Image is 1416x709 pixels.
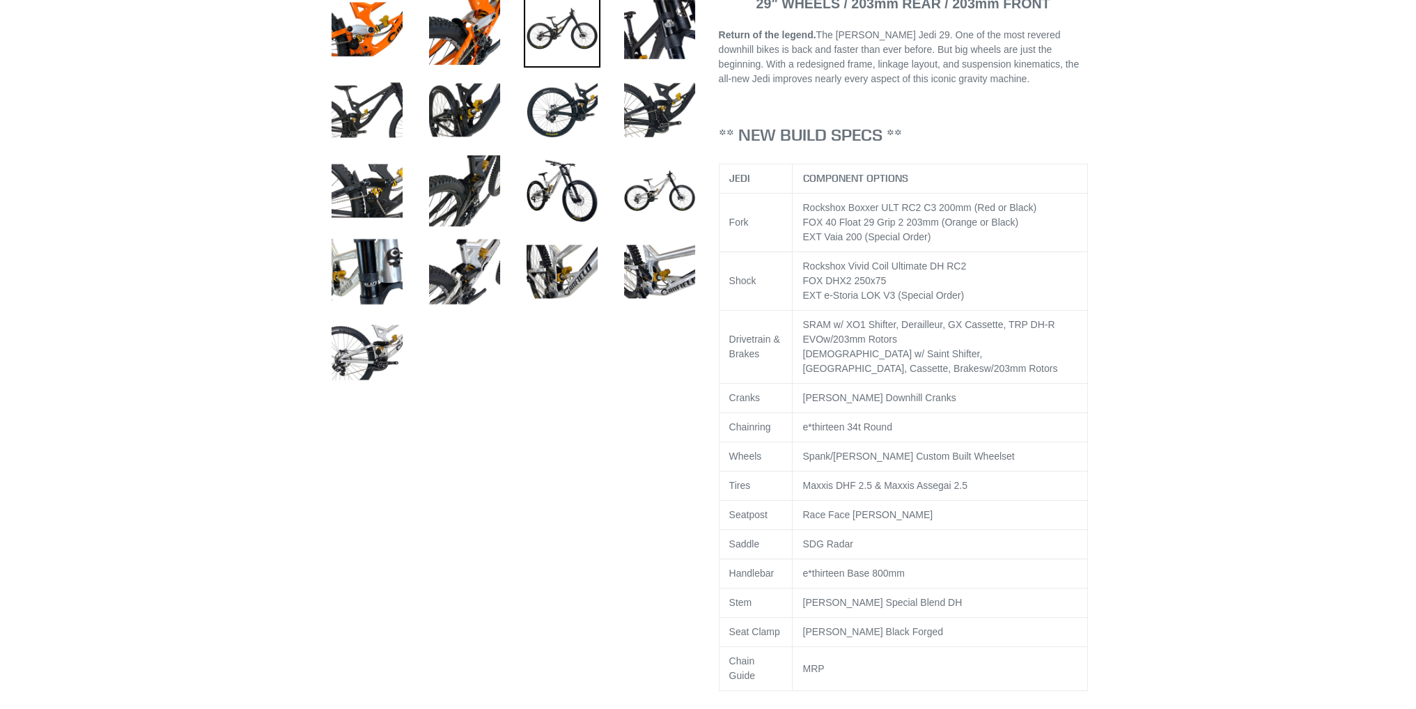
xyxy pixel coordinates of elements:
[719,194,793,252] td: Fork
[793,559,1088,589] td: e*thirteen Base 800mm
[426,153,503,229] img: Load image into Gallery viewer, JEDI 29 - Complete Bike
[524,72,600,148] img: Load image into Gallery viewer, JEDI 29 - Complete Bike
[793,472,1088,501] td: Maxxis DHF 2.5 & Maxxis Assegai 2.5
[329,233,405,310] img: Load image into Gallery viewer, JEDI 29 - Complete Bike
[793,618,1088,647] td: [PERSON_NAME] Black Forged
[802,347,1077,376] div: [DEMOGRAPHIC_DATA] w/ Saint Shifter, [GEOGRAPHIC_DATA], Cassette, Brakes w/203mm Rotors
[719,530,793,559] td: Saddle
[329,153,405,229] img: Load image into Gallery viewer, JEDI 29 - Complete Bike
[793,589,1088,618] td: [PERSON_NAME] Special Blend DH
[524,233,600,310] img: Load image into Gallery viewer, JEDI 29 - Complete Bike
[719,442,793,472] td: Wheels
[719,501,793,530] td: Seatpost
[621,153,698,229] img: Load image into Gallery viewer, JEDI 29 - Complete Bike
[802,275,886,286] span: FOX DHX2 250x75
[802,290,964,301] span: EXT e-Storia LOK V3 (Special Order)
[793,384,1088,413] td: [PERSON_NAME] Downhill Cranks
[719,29,816,40] strong: Return of the legend.
[426,72,503,148] img: Load image into Gallery viewer, JEDI 29 - Complete Bike
[719,164,793,194] th: JEDI
[719,28,1088,86] p: The [PERSON_NAME] Jedi 29. One of the most revered downhill bikes is back and faster than ever be...
[719,559,793,589] td: Handlebar
[719,384,793,413] td: Cranks
[793,530,1088,559] td: SDG Radar
[719,618,793,647] td: Seat Clamp
[793,647,1088,691] td: MRP
[621,72,698,148] img: Load image into Gallery viewer, JEDI 29 - Complete Bike
[719,125,1088,145] h3: ** NEW BUILD SPECS **
[793,501,1088,530] td: Race Face [PERSON_NAME]
[719,252,793,311] td: Shock
[802,231,931,242] span: EXT Vaia 200 (Special Order)
[793,164,1088,194] th: COMPONENT OPTIONS
[329,72,405,148] img: Load image into Gallery viewer, JEDI 29 - Complete Bike
[802,217,1018,228] span: FOX 40 Float 29 Grip 2 203mm (Orange or Black)
[719,472,793,501] td: Tires
[719,311,793,384] td: Drivetrain & Brakes
[802,319,1055,345] span: TRP DH-R EVO
[621,233,698,310] img: Load image into Gallery viewer, JEDI 29 - Complete Bike
[719,413,793,442] td: Chainring
[802,318,1077,347] div: SRAM w/ XO1 Shifter, Derailleur, GX Cassette, w/203mm Rotors
[524,153,600,229] img: Load image into Gallery viewer, JEDI 29 - Complete Bike
[802,202,1036,213] span: Rockshox Boxxer ULT RC2 C3 200mm (Red or Black)
[719,589,793,618] td: Stem
[802,451,1014,462] span: Spank/[PERSON_NAME] Custom Built Wheelset
[802,260,966,272] span: Rockshox Vivid Coil Ultimate DH RC2
[719,647,793,691] td: Chain Guide
[329,314,405,391] img: Load image into Gallery viewer, JEDI 29 - Complete Bike
[793,413,1088,442] td: e*thirteen 34t Round
[426,233,503,310] img: Load image into Gallery viewer, JEDI 29 - Complete Bike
